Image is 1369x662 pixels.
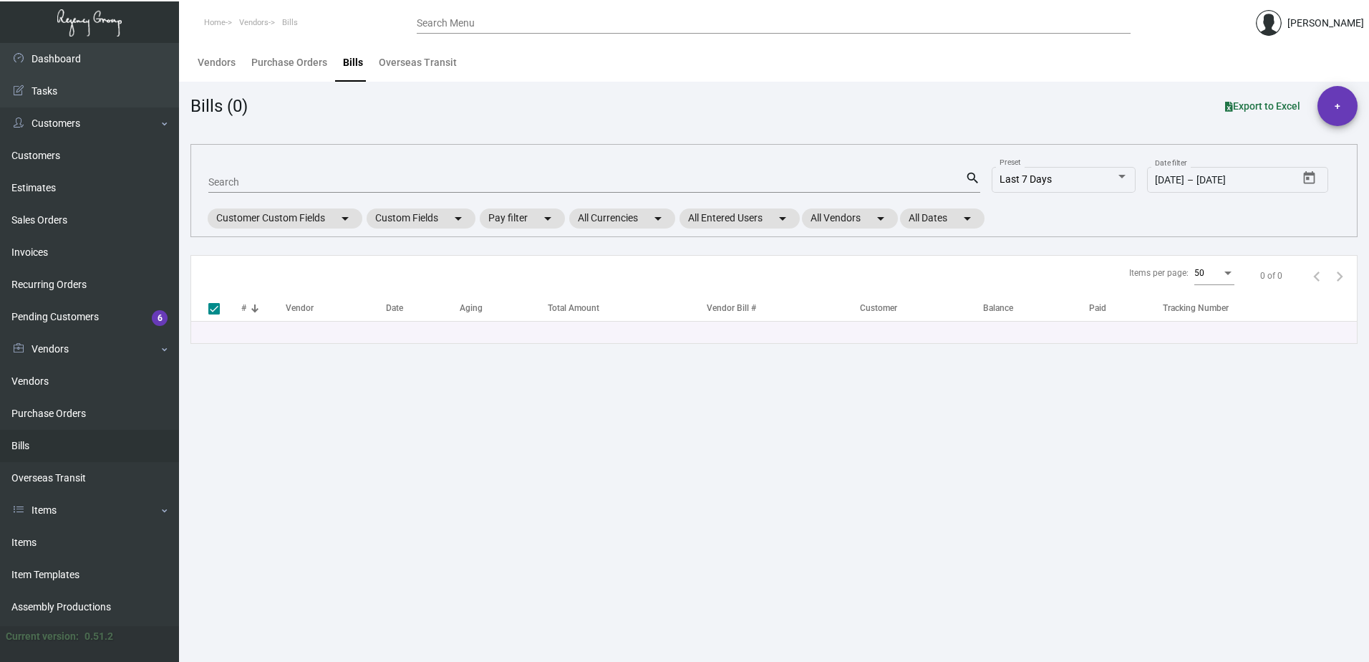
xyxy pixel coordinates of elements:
[548,302,707,315] div: Total Amount
[872,210,889,227] mat-icon: arrow_drop_down
[774,210,791,227] mat-icon: arrow_drop_down
[84,629,113,644] div: 0.51.2
[6,629,79,644] div: Current version:
[1155,175,1184,186] input: Start date
[1214,93,1312,119] button: Export to Excel
[198,55,236,70] div: Vendors
[1187,175,1194,186] span: –
[386,302,403,315] div: Date
[1328,264,1351,287] button: Next page
[802,208,898,229] mat-chip: All Vendors
[649,210,667,227] mat-icon: arrow_drop_down
[480,208,565,229] mat-chip: Pay filter
[1196,175,1265,186] input: End date
[1089,302,1163,315] div: Paid
[1298,167,1321,190] button: Open calendar
[1335,86,1340,126] span: +
[707,302,756,315] div: Vendor Bill #
[860,302,897,315] div: Customer
[548,302,599,315] div: Total Amount
[1194,268,1204,278] span: 50
[1225,100,1300,112] span: Export to Excel
[379,55,457,70] div: Overseas Transit
[208,208,362,229] mat-chip: Customer Custom Fields
[1260,269,1282,282] div: 0 of 0
[460,302,548,315] div: Aging
[679,208,800,229] mat-chip: All Entered Users
[286,302,314,315] div: Vendor
[1287,16,1364,31] div: [PERSON_NAME]
[204,18,226,27] span: Home
[1194,269,1234,279] mat-select: Items per page:
[190,93,248,119] div: Bills (0)
[343,55,363,70] div: Bills
[1000,173,1052,185] span: Last 7 Days
[983,302,1089,315] div: Balance
[1129,267,1189,279] div: Items per page:
[241,302,286,315] div: #
[1317,86,1358,126] button: +
[707,302,860,315] div: Vendor Bill #
[1163,302,1229,315] div: Tracking Number
[1305,264,1328,287] button: Previous page
[241,302,246,315] div: #
[282,18,298,27] span: Bills
[539,210,556,227] mat-icon: arrow_drop_down
[460,302,483,315] div: Aging
[450,210,467,227] mat-icon: arrow_drop_down
[900,208,985,229] mat-chip: All Dates
[959,210,976,227] mat-icon: arrow_drop_down
[251,55,327,70] div: Purchase Orders
[1256,10,1282,36] img: admin@bootstrapmaster.com
[1089,302,1106,315] div: Paid
[286,302,386,315] div: Vendor
[860,302,983,315] div: Customer
[569,208,675,229] mat-chip: All Currencies
[983,302,1013,315] div: Balance
[239,18,269,27] span: Vendors
[386,302,460,315] div: Date
[965,170,980,187] mat-icon: search
[1163,302,1357,315] div: Tracking Number
[367,208,475,229] mat-chip: Custom Fields
[337,210,354,227] mat-icon: arrow_drop_down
